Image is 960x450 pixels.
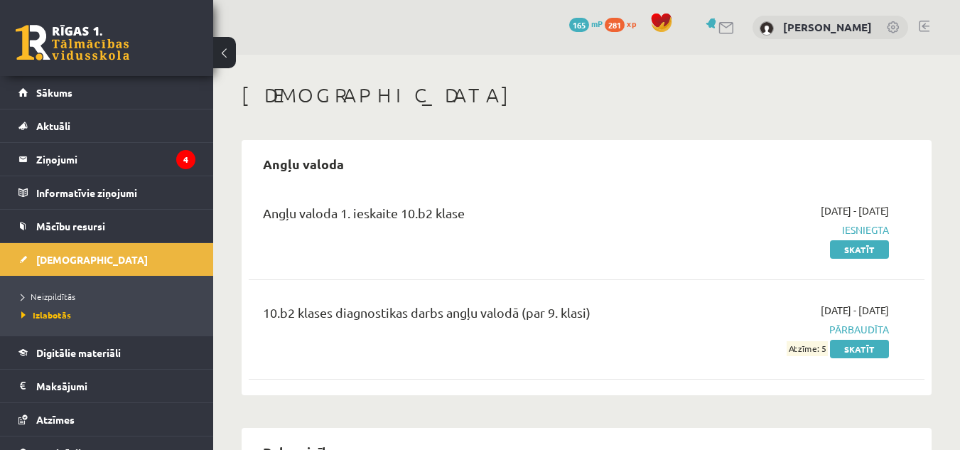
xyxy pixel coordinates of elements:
[21,291,75,302] span: Neizpildītās
[18,143,195,176] a: Ziņojumi4
[36,176,195,209] legend: Informatīvie ziņojumi
[694,223,889,237] span: Iesniegta
[18,336,195,369] a: Digitālie materiāli
[21,309,199,321] a: Izlabotās
[242,83,932,107] h1: [DEMOGRAPHIC_DATA]
[787,341,828,356] span: Atzīme: 5
[36,220,105,232] span: Mācību resursi
[821,203,889,218] span: [DATE] - [DATE]
[830,240,889,259] a: Skatīt
[16,25,129,60] a: Rīgas 1. Tālmācības vidusskola
[18,210,195,242] a: Mācību resursi
[18,176,195,209] a: Informatīvie ziņojumi
[36,86,72,99] span: Sākums
[569,18,589,32] span: 165
[36,346,121,359] span: Digitālie materiāli
[605,18,643,29] a: 281 xp
[21,290,199,303] a: Neizpildītās
[176,150,195,169] i: 4
[36,413,75,426] span: Atzīmes
[18,243,195,276] a: [DEMOGRAPHIC_DATA]
[605,18,625,32] span: 281
[36,253,148,266] span: [DEMOGRAPHIC_DATA]
[18,109,195,142] a: Aktuāli
[249,147,358,181] h2: Angļu valoda
[18,403,195,436] a: Atzīmes
[36,370,195,402] legend: Maksājumi
[21,309,71,321] span: Izlabotās
[830,340,889,358] a: Skatīt
[694,322,889,337] span: Pārbaudīta
[760,21,774,36] img: Ksenija Misņika
[591,18,603,29] span: mP
[821,303,889,318] span: [DATE] - [DATE]
[263,303,673,329] div: 10.b2 klases diagnostikas darbs angļu valodā (par 9. klasi)
[36,143,195,176] legend: Ziņojumi
[627,18,636,29] span: xp
[263,203,673,230] div: Angļu valoda 1. ieskaite 10.b2 klase
[783,20,872,34] a: [PERSON_NAME]
[18,370,195,402] a: Maksājumi
[18,76,195,109] a: Sākums
[569,18,603,29] a: 165 mP
[36,119,70,132] span: Aktuāli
